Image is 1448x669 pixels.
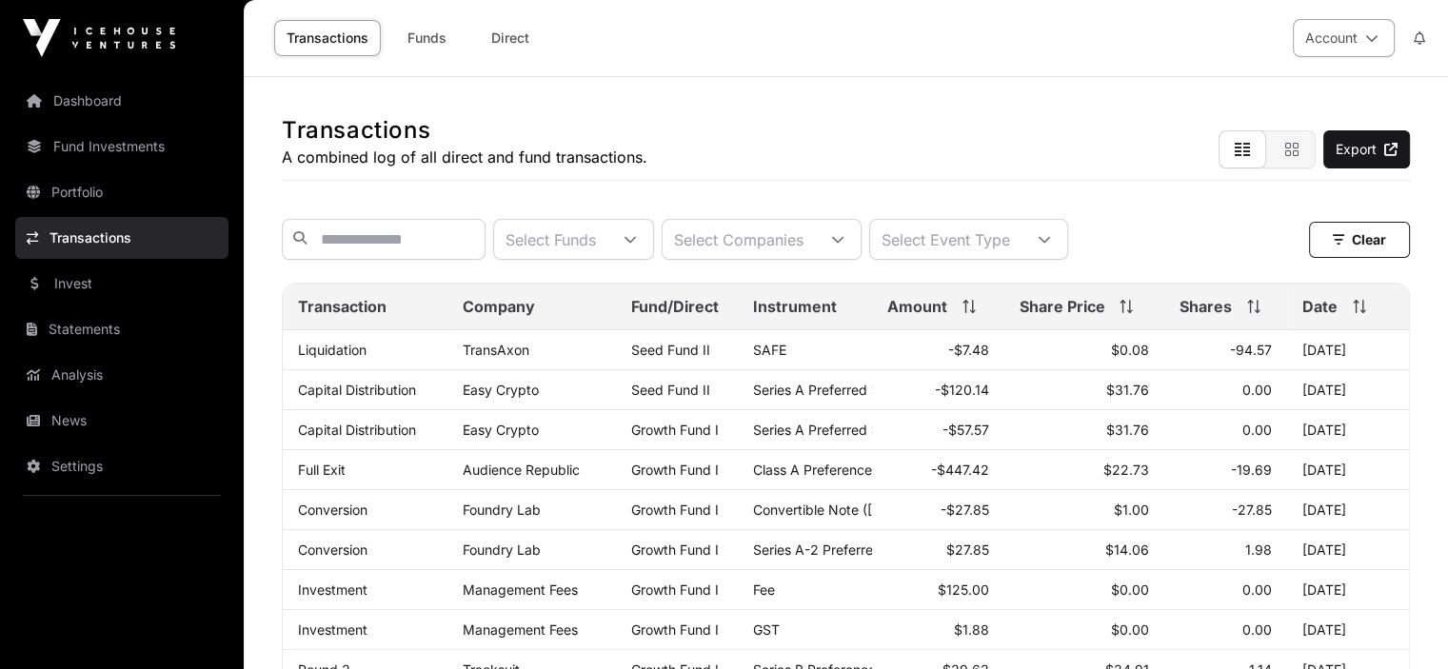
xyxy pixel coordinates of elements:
a: Transactions [274,20,381,56]
a: Portfolio [15,171,228,213]
span: 0.00 [1242,581,1272,598]
button: Account [1293,19,1395,57]
a: Capital Distribution [298,382,416,398]
td: [DATE] [1287,370,1409,410]
td: -$447.42 [872,450,1003,490]
p: Management Fees [463,621,601,638]
span: Share Price [1019,295,1104,318]
div: Select Event Type [870,220,1022,259]
span: Fund/Direct [631,295,719,318]
a: Liquidation [298,342,367,358]
td: $1.88 [872,610,1003,650]
span: $0.00 [1111,621,1149,638]
td: -$27.85 [872,490,1003,530]
span: $22.73 [1103,462,1149,478]
a: Export [1323,130,1410,168]
td: $125.00 [872,570,1003,610]
button: Clear [1309,222,1410,258]
a: Foundry Lab [463,502,541,518]
a: Statements [15,308,228,350]
a: Foundry Lab [463,541,541,558]
span: Series A Preferred Share [753,382,907,398]
span: SAFE [753,342,786,358]
span: Convertible Note ([DATE]) [753,502,916,518]
a: Conversion [298,502,367,518]
a: Capital Distribution [298,422,416,438]
span: $14.06 [1105,541,1149,558]
a: Settings [15,445,228,487]
p: A combined log of all direct and fund transactions. [282,146,647,168]
a: News [15,400,228,442]
h1: Transactions [282,115,647,146]
a: Direct [472,20,548,56]
span: Series A-2 Preferred Stock [753,541,922,558]
a: Investment [298,621,367,638]
span: Class A Preference Shares [753,462,919,478]
a: Transactions [15,217,228,259]
span: -27.85 [1232,502,1272,518]
a: Full Exit [298,462,346,478]
img: Icehouse Ventures Logo [23,19,175,57]
a: Funds [388,20,465,56]
td: -$57.57 [872,410,1003,450]
span: Amount [887,295,947,318]
div: Select Funds [494,220,607,259]
span: Transaction [298,295,387,318]
a: Growth Fund I [631,502,719,518]
a: Fund Investments [15,126,228,167]
span: $1.00 [1114,502,1149,518]
span: $31.76 [1106,422,1149,438]
span: Series A Preferred Share [753,422,907,438]
a: Growth Fund I [631,422,719,438]
a: Growth Fund I [631,462,719,478]
a: Growth Fund I [631,541,719,558]
a: Audience Republic [463,462,580,478]
span: 0.00 [1242,621,1272,638]
a: Investment [298,581,367,598]
span: Date [1302,295,1338,318]
span: Instrument [753,295,837,318]
span: Company [463,295,535,318]
a: Dashboard [15,80,228,122]
td: [DATE] [1287,490,1409,530]
p: Management Fees [463,581,601,598]
td: -$120.14 [872,370,1003,410]
td: [DATE] [1287,570,1409,610]
td: $27.85 [872,530,1003,570]
a: Invest [15,263,228,305]
span: 0.00 [1242,382,1272,398]
span: 0.00 [1242,422,1272,438]
span: 1.98 [1245,541,1272,558]
td: -$7.48 [872,330,1003,370]
td: [DATE] [1287,450,1409,490]
td: [DATE] [1287,530,1409,570]
span: Fee [753,581,775,598]
a: Growth Fund I [631,581,719,598]
span: -19.69 [1231,462,1272,478]
td: [DATE] [1287,410,1409,450]
span: Shares [1180,295,1232,318]
div: Select Companies [663,220,815,259]
td: [DATE] [1287,330,1409,370]
a: TransAxon [463,342,529,358]
span: GST [753,621,780,638]
a: Analysis [15,354,228,396]
span: $31.76 [1106,382,1149,398]
a: Easy Crypto [463,422,539,438]
a: Easy Crypto [463,382,539,398]
a: Seed Fund II [631,342,710,358]
span: -94.57 [1230,342,1272,358]
a: Conversion [298,541,367,558]
span: $0.08 [1111,342,1149,358]
td: [DATE] [1287,610,1409,650]
span: $0.00 [1111,581,1149,598]
a: Growth Fund I [631,621,719,638]
a: Seed Fund II [631,382,710,398]
iframe: Chat Widget [1353,578,1448,669]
